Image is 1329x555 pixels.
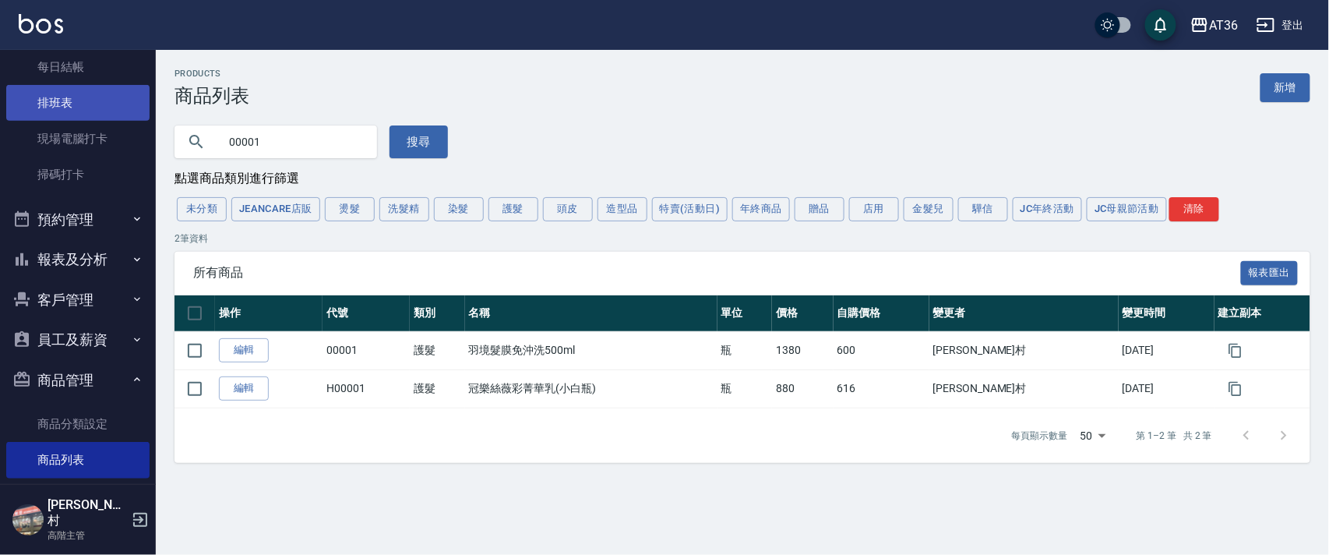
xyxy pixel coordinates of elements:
h5: [PERSON_NAME]村 [48,497,127,528]
button: 客戶管理 [6,280,150,320]
p: 第 1–2 筆 共 2 筆 [1137,429,1212,443]
button: 登出 [1250,11,1310,40]
button: 報表匯出 [1241,261,1299,285]
button: 員工及薪資 [6,320,150,360]
a: 每日結帳 [6,49,150,85]
td: H00001 [323,369,410,408]
th: 操作 [215,295,323,332]
div: 50 [1074,415,1112,457]
button: 清除 [1169,197,1219,221]
h2: Products [174,69,249,79]
button: 染髮 [434,197,484,221]
a: 商品列表 [6,442,150,478]
button: 金髮兒 [904,197,954,221]
button: 搜尋 [390,125,448,158]
th: 名稱 [465,295,717,332]
button: 店用 [849,197,899,221]
button: 護髮 [488,197,538,221]
p: 高階主管 [48,528,127,543]
button: 未分類 [177,197,227,221]
td: 冠樂絲薇彩菁華乳(小白瓶) [465,369,717,408]
th: 變更時間 [1119,295,1214,332]
button: 贈品 [795,197,844,221]
a: 排班表 [6,85,150,121]
td: 護髮 [410,369,465,408]
th: 自購價格 [834,295,929,332]
td: 羽境髮膜免沖洗500ml [465,331,717,369]
td: [PERSON_NAME]村 [929,369,1119,408]
p: 2 筆資料 [174,232,1310,246]
button: 報表及分析 [6,239,150,280]
button: 預約管理 [6,200,150,240]
button: 頭皮 [543,197,593,221]
button: JeanCare店販 [231,197,320,221]
button: 燙髮 [325,197,375,221]
button: 驊信 [958,197,1008,221]
td: 616 [834,369,929,408]
span: 所有商品 [193,265,1241,281]
div: AT36 [1209,16,1238,35]
img: Logo [19,14,63,34]
button: 造型品 [598,197,647,221]
a: 現場電腦打卡 [6,121,150,157]
td: 880 [772,369,833,408]
button: 年終商品 [732,197,790,221]
td: [PERSON_NAME]村 [929,331,1119,369]
td: 1380 [772,331,833,369]
button: 商品管理 [6,360,150,401]
a: 編輯 [219,376,269,401]
td: 600 [834,331,929,369]
td: 瓶 [717,369,773,408]
th: 代號 [323,295,410,332]
th: 單位 [717,295,773,332]
button: AT36 [1184,9,1244,41]
p: 每頁顯示數量 [1012,429,1068,443]
div: 點選商品類別進行篩選 [174,171,1310,187]
td: 00001 [323,331,410,369]
a: 報表匯出 [1241,265,1299,280]
td: 瓶 [717,331,773,369]
a: 新增 [1260,73,1310,102]
th: 變更者 [929,295,1119,332]
img: Person [12,504,44,536]
button: save [1145,9,1176,41]
a: 編輯 [219,338,269,362]
button: JC年終活動 [1013,197,1082,221]
td: 護髮 [410,331,465,369]
th: 類別 [410,295,465,332]
a: 商品分類設定 [6,406,150,442]
a: 掃碼打卡 [6,157,150,193]
button: 洗髮精 [379,197,429,221]
th: 價格 [772,295,833,332]
td: [DATE] [1119,369,1214,408]
td: [DATE] [1119,331,1214,369]
a: 商品進貨作業 [6,479,150,514]
button: JC母親節活動 [1087,197,1167,221]
h3: 商品列表 [174,85,249,107]
button: 特賣(活動日) [652,197,728,221]
input: 搜尋關鍵字 [218,121,365,163]
th: 建立副本 [1214,295,1310,332]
